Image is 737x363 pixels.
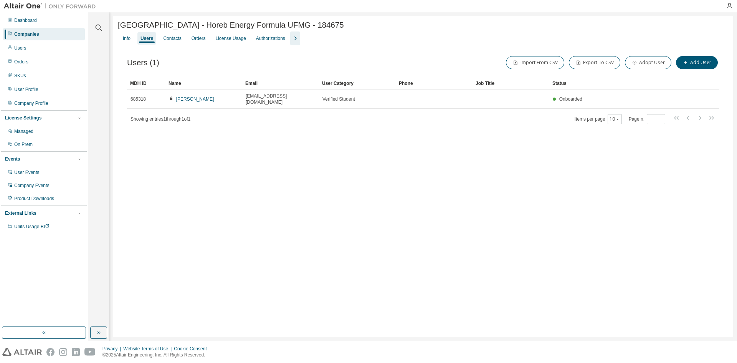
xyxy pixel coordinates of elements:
[256,35,285,41] div: Authorizations
[174,346,211,352] div: Cookie Consent
[625,56,671,69] button: Adopt User
[14,182,49,189] div: Company Events
[140,35,153,41] div: Users
[131,96,146,102] span: 685318
[4,2,100,10] img: Altair One
[127,58,159,67] span: Users (1)
[14,224,50,229] span: Units Usage BI
[5,156,20,162] div: Events
[610,116,620,122] button: 10
[14,45,26,51] div: Users
[322,77,393,90] div: User Category
[118,21,344,30] span: [GEOGRAPHIC_DATA] - Horeb Energy Formula UFMG - 184675
[59,348,67,356] img: instagram.svg
[102,346,123,352] div: Privacy
[14,100,48,106] div: Company Profile
[559,96,582,102] span: Onboarded
[163,35,181,41] div: Contacts
[2,348,42,356] img: altair_logo.svg
[131,116,190,122] span: Showing entries 1 through 1 of 1
[169,77,239,90] div: Name
[629,114,665,124] span: Page n.
[14,73,26,79] div: SKUs
[399,77,469,90] div: Phone
[246,93,316,105] span: [EMAIL_ADDRESS][DOMAIN_NAME]
[5,115,41,121] div: License Settings
[569,56,620,69] button: Export To CSV
[476,77,546,90] div: Job Title
[14,86,38,93] div: User Profile
[552,77,673,90] div: Status
[102,352,212,358] p: © 2025 Altair Engineering, Inc. All Rights Reserved.
[506,56,564,69] button: Import From CSV
[14,17,37,23] div: Dashboard
[14,31,39,37] div: Companies
[123,346,174,352] div: Website Terms of Use
[14,169,39,176] div: User Events
[676,56,718,69] button: Add User
[14,59,28,65] div: Orders
[130,77,162,90] div: MDH ID
[192,35,206,41] div: Orders
[575,114,622,124] span: Items per page
[84,348,96,356] img: youtube.svg
[245,77,316,90] div: Email
[5,210,36,216] div: External Links
[14,128,33,134] div: Managed
[72,348,80,356] img: linkedin.svg
[123,35,131,41] div: Info
[14,141,33,148] div: On Prem
[322,96,355,102] span: Verified Student
[46,348,55,356] img: facebook.svg
[215,35,246,41] div: License Usage
[14,196,54,202] div: Product Downloads
[176,96,214,102] a: [PERSON_NAME]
